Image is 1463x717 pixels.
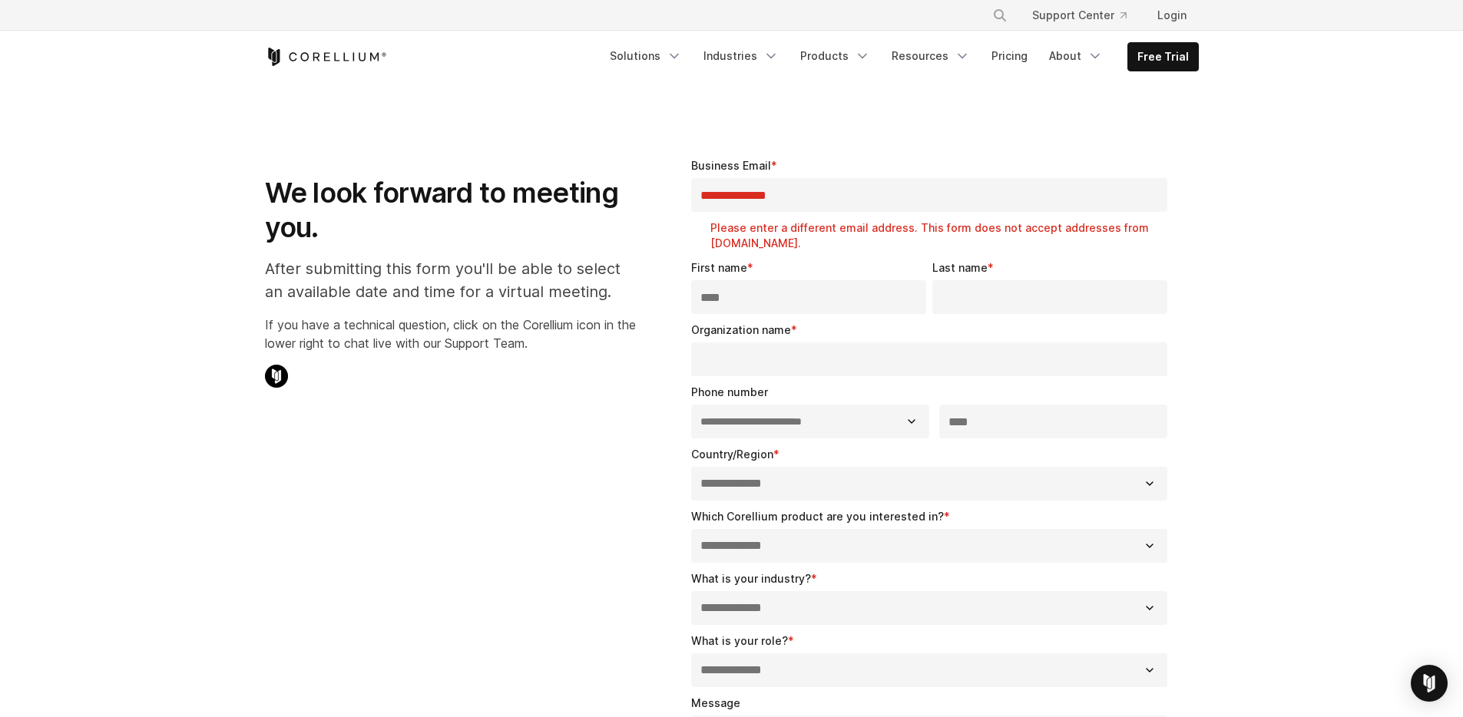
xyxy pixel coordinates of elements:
span: Message [691,696,740,709]
span: Last name [932,261,988,274]
a: About [1040,42,1112,70]
a: Corellium Home [265,48,387,66]
span: Which Corellium product are you interested in? [691,510,944,523]
button: Search [986,2,1014,29]
div: Navigation Menu [601,42,1199,71]
a: Solutions [601,42,691,70]
span: What is your industry? [691,572,811,585]
label: Please enter a different email address. This form does not accept addresses from [DOMAIN_NAME]. [710,220,1174,251]
img: Corellium Chat Icon [265,365,288,388]
div: Navigation Menu [974,2,1199,29]
div: Open Intercom Messenger [1411,665,1448,702]
a: Support Center [1020,2,1139,29]
span: Country/Region [691,448,773,461]
p: After submitting this form you'll be able to select an available date and time for a virtual meet... [265,257,636,303]
a: Resources [882,42,979,70]
a: Free Trial [1128,43,1198,71]
span: What is your role? [691,634,788,647]
a: Login [1145,2,1199,29]
a: Industries [694,42,788,70]
a: Products [791,42,879,70]
span: Organization name [691,323,791,336]
span: Phone number [691,385,768,398]
span: Business Email [691,159,771,172]
p: If you have a technical question, click on the Corellium icon in the lower right to chat live wit... [265,316,636,352]
span: First name [691,261,747,274]
h1: We look forward to meeting you. [265,176,636,245]
a: Pricing [982,42,1037,70]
